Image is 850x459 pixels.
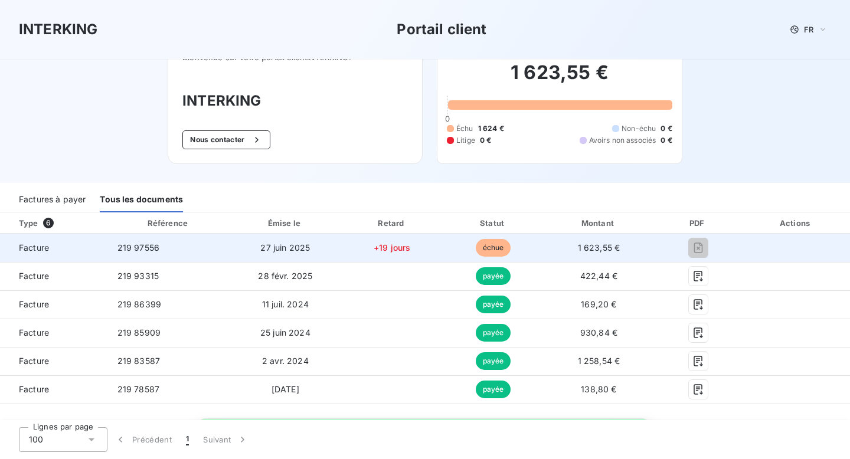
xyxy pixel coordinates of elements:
span: Facture [9,242,99,254]
span: Échu [456,123,473,134]
span: 0 € [661,123,672,134]
span: +19 jours [374,242,410,253]
div: Tous les documents [100,188,183,212]
div: Statut [446,217,541,229]
span: 0 € [661,135,672,146]
span: 169,20 € [581,299,616,309]
span: Facture [9,383,99,395]
button: 1 [179,427,196,452]
span: payée [476,296,511,313]
span: échue [476,239,511,257]
span: Facture [9,327,99,339]
span: 6 [43,218,54,228]
span: Litige [456,135,475,146]
span: 100 [29,434,43,445]
span: Facture [9,355,99,367]
div: Émise le [232,217,339,229]
span: 2 avr. 2024 [262,356,309,366]
div: Montant [545,217,652,229]
span: 219 97556 [117,242,159,253]
span: payée [476,324,511,342]
span: Facture [9,270,99,282]
span: 219 78587 [117,384,159,394]
h3: Portail client [397,19,486,40]
div: Retard [344,217,441,229]
h2: 1 623,55 € [447,61,672,96]
span: [DATE] [272,384,299,394]
button: Nous contacter [182,130,270,149]
span: Facture [9,299,99,310]
span: 11 juil. 2024 [262,299,309,309]
h3: INTERKING [182,90,408,112]
span: 1 [186,434,189,445]
span: payée [476,267,511,285]
div: Actions [744,217,848,229]
div: PDF [657,217,740,229]
span: FR [804,25,813,34]
button: Suivant [196,427,256,452]
span: 1 624 € [478,123,504,134]
span: 1 623,55 € [578,242,620,253]
span: 138,80 € [581,384,616,394]
span: 219 93315 [117,271,159,281]
button: Précédent [107,427,179,452]
span: payée [476,352,511,370]
h3: INTERKING [19,19,97,40]
span: 219 86399 [117,299,161,309]
span: 422,44 € [580,271,617,281]
span: payée [476,381,511,398]
div: Factures à payer [19,188,86,212]
span: 0 € [480,135,491,146]
span: Non-échu [622,123,656,134]
span: 1 258,54 € [578,356,620,366]
span: 0 [445,114,450,123]
span: 27 juin 2025 [260,242,310,253]
span: 219 85909 [117,327,161,337]
span: 28 févr. 2025 [258,271,312,281]
span: 219 83587 [117,356,160,366]
div: Type [12,217,106,229]
div: Référence [148,218,188,228]
span: 930,84 € [580,327,617,337]
span: Avoirs non associés [589,135,656,146]
span: 25 juin 2024 [260,327,310,337]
